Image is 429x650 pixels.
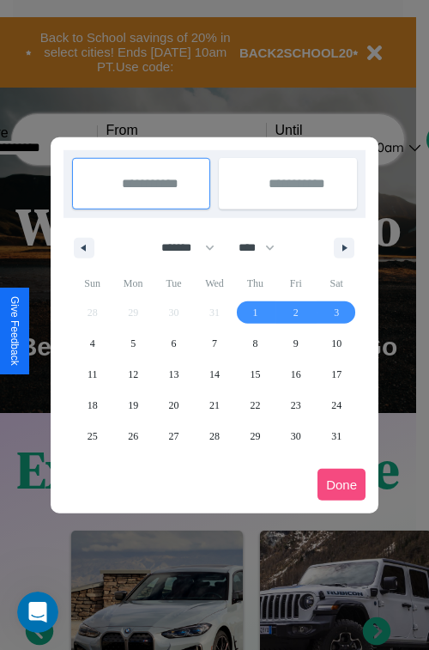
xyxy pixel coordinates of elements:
[154,421,194,452] button: 27
[317,328,357,359] button: 10
[317,469,366,501] button: Done
[172,328,177,359] span: 6
[112,328,153,359] button: 5
[72,270,112,297] span: Sun
[275,270,316,297] span: Fri
[169,421,179,452] span: 27
[235,390,275,421] button: 22
[317,297,357,328] button: 3
[331,359,341,390] span: 17
[275,359,316,390] button: 16
[72,390,112,421] button: 18
[72,421,112,452] button: 25
[112,359,153,390] button: 12
[9,296,21,366] div: Give Feedback
[331,328,341,359] span: 10
[169,390,179,421] span: 20
[128,421,138,452] span: 26
[334,297,339,328] span: 3
[235,328,275,359] button: 8
[250,390,260,421] span: 22
[194,359,234,390] button: 14
[235,421,275,452] button: 29
[331,421,341,452] span: 31
[209,421,220,452] span: 28
[154,359,194,390] button: 13
[112,421,153,452] button: 26
[17,592,58,633] iframe: Intercom live chat
[317,390,357,421] button: 24
[88,390,98,421] span: 18
[275,421,316,452] button: 30
[88,421,98,452] span: 25
[275,297,316,328] button: 2
[112,390,153,421] button: 19
[317,421,357,452] button: 31
[317,359,357,390] button: 17
[235,270,275,297] span: Thu
[275,328,316,359] button: 9
[72,359,112,390] button: 11
[88,359,98,390] span: 11
[293,328,299,359] span: 9
[252,297,257,328] span: 1
[291,421,301,452] span: 30
[235,297,275,328] button: 1
[250,359,260,390] span: 15
[209,359,220,390] span: 14
[252,328,257,359] span: 8
[154,270,194,297] span: Tue
[194,421,234,452] button: 28
[72,328,112,359] button: 4
[212,328,217,359] span: 7
[90,328,95,359] span: 4
[293,297,299,328] span: 2
[317,270,357,297] span: Sat
[235,359,275,390] button: 15
[154,328,194,359] button: 6
[275,390,316,421] button: 23
[128,359,138,390] span: 12
[194,270,234,297] span: Wed
[154,390,194,421] button: 20
[291,390,301,421] span: 23
[194,328,234,359] button: 7
[331,390,341,421] span: 24
[169,359,179,390] span: 13
[130,328,136,359] span: 5
[291,359,301,390] span: 16
[128,390,138,421] span: 19
[209,390,220,421] span: 21
[194,390,234,421] button: 21
[250,421,260,452] span: 29
[112,270,153,297] span: Mon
